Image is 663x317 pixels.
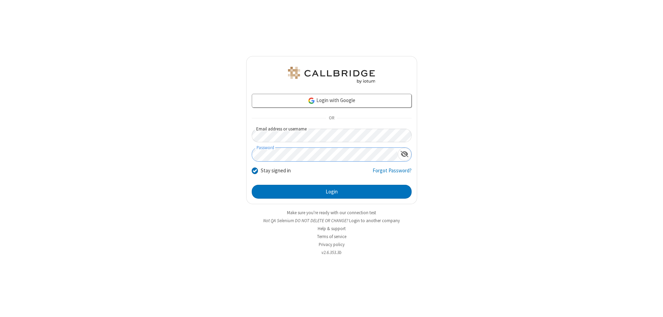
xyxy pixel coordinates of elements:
input: Email address or username [252,129,412,142]
a: Help & support [318,226,346,232]
div: Show password [398,148,411,161]
a: Login with Google [252,94,412,108]
iframe: Chat [646,299,658,312]
label: Stay signed in [261,167,291,175]
span: OR [326,114,337,123]
button: Login to another company [349,217,400,224]
a: Terms of service [317,234,346,239]
img: google-icon.png [308,97,315,105]
a: Privacy policy [319,242,345,247]
input: Password [252,148,398,161]
button: Login [252,185,412,199]
a: Make sure you're ready with our connection test [287,210,376,216]
li: v2.6.353.3b [246,249,417,256]
a: Forgot Password? [373,167,412,180]
img: QA Selenium DO NOT DELETE OR CHANGE [287,67,376,83]
li: Not QA Selenium DO NOT DELETE OR CHANGE? [246,217,417,224]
